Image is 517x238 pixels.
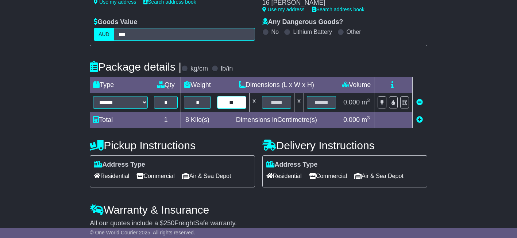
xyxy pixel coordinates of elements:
[343,99,360,106] span: 0.000
[249,93,259,112] td: x
[181,112,214,128] td: Kilo(s)
[214,77,339,93] td: Dimensions (L x W x H)
[416,116,423,123] a: Add new item
[262,7,305,12] a: Use my address
[343,116,360,123] span: 0.000
[367,115,370,120] sup: 3
[90,204,427,216] h4: Warranty & Insurance
[312,7,364,12] a: Search address book
[90,112,151,128] td: Total
[94,18,137,26] label: Goods Value
[266,170,302,182] span: Residential
[136,170,174,182] span: Commercial
[90,139,255,151] h4: Pickup Instructions
[94,170,129,182] span: Residential
[94,28,114,41] label: AUD
[262,18,343,26] label: Any Dangerous Goods?
[354,170,404,182] span: Air & Sea Depot
[416,99,423,106] a: Remove this item
[362,116,370,123] span: m
[367,98,370,103] sup: 3
[90,61,181,73] h4: Package details |
[190,65,208,73] label: kg/cm
[151,77,181,93] td: Qty
[362,99,370,106] span: m
[262,139,427,151] h4: Delivery Instructions
[309,170,347,182] span: Commercial
[185,116,189,123] span: 8
[266,161,318,169] label: Address Type
[347,28,361,35] label: Other
[294,93,304,112] td: x
[182,170,231,182] span: Air & Sea Depot
[221,65,233,73] label: lb/in
[163,219,174,227] span: 250
[181,77,214,93] td: Weight
[339,77,374,93] td: Volume
[214,112,339,128] td: Dimensions in Centimetre(s)
[90,219,427,227] div: All our quotes include a $ FreightSafe warranty.
[293,28,332,35] label: Lithium Battery
[90,77,151,93] td: Type
[271,28,279,35] label: No
[151,112,181,128] td: 1
[90,230,195,235] span: © One World Courier 2025. All rights reserved.
[94,161,145,169] label: Address Type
